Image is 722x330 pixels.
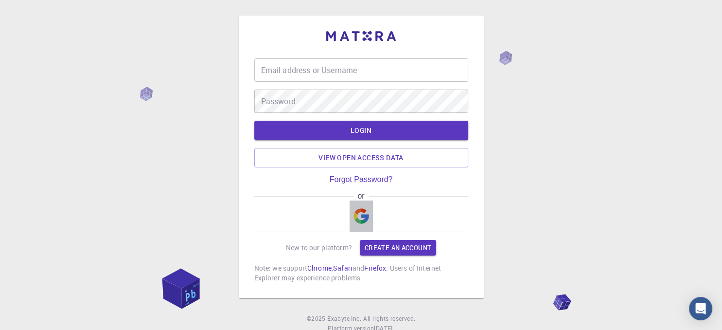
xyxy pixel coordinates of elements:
a: View open access data [254,148,468,167]
span: All rights reserved. [363,314,415,324]
p: New to our platform? [286,243,352,253]
a: Create an account [360,240,436,256]
span: or [353,192,369,201]
button: LOGIN [254,121,468,140]
a: Firefox [364,263,386,273]
div: Open Intercom Messenger [689,297,712,320]
p: Note: we support , and . Users of Internet Explorer may experience problems. [254,263,468,283]
span: © 2025 [307,314,327,324]
a: Safari [333,263,352,273]
img: Google [353,208,369,224]
a: Forgot Password? [330,175,393,184]
a: Chrome [307,263,332,273]
span: Exabyte Inc. [327,314,361,322]
a: Exabyte Inc. [327,314,361,324]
